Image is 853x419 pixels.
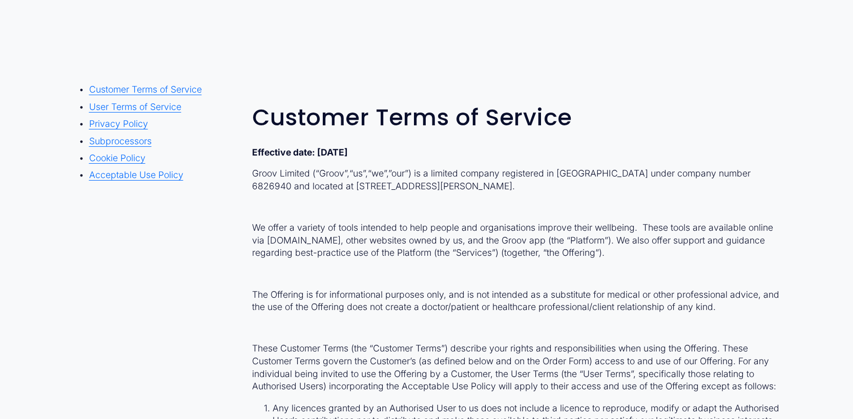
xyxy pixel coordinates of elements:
[252,289,785,314] p: The Offering is for informational purposes only, and is not intended as a substitute for medical ...
[89,101,181,112] a: User Terms of Service
[252,222,785,259] p: We offer a variety of tools intended to help people and organisations improve their wellbeing. Th...
[252,105,785,130] h2: Customer Terms of Service
[252,342,785,393] p: These Customer Terms (the “Customer Terms”) describe your rights and responsibilities when using ...
[89,84,202,95] a: Customer Terms of Service
[89,152,145,163] a: Cookie Policy
[89,136,152,146] a: Subprocessors
[252,167,785,192] p: Groov Limited (“Groov”,“us”,“we”,”our”) is a limited company registered in [GEOGRAPHIC_DATA] unde...
[89,118,148,129] a: Privacy Policy
[252,147,348,158] strong: Effective date: [DATE]
[89,169,183,180] a: Acceptable Use Policy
